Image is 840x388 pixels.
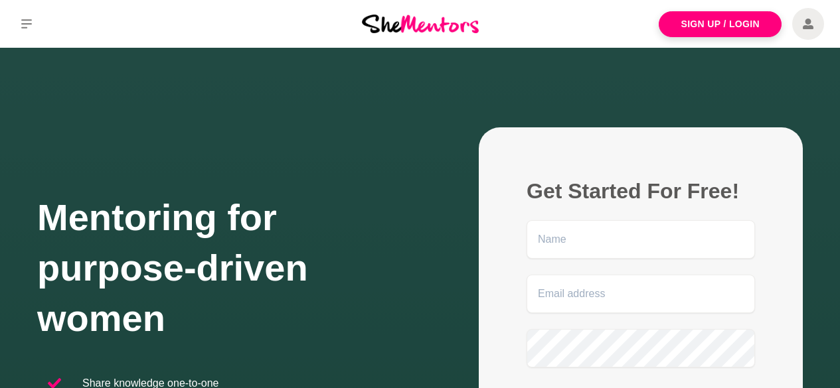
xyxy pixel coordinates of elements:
[37,192,420,344] h1: Mentoring for purpose-driven women
[527,220,755,259] input: Name
[527,275,755,313] input: Email address
[659,11,782,37] a: Sign Up / Login
[362,15,479,32] img: She Mentors Logo
[527,178,755,204] h2: Get Started For Free!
